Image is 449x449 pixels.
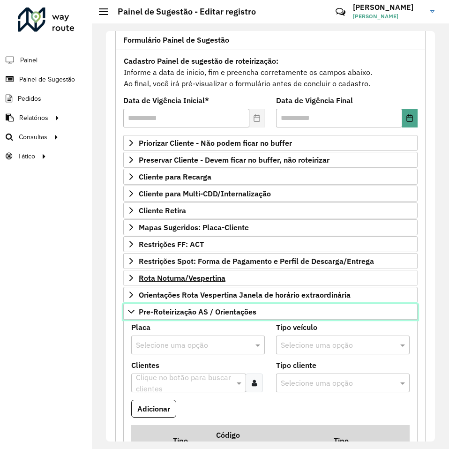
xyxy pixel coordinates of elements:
span: Pedidos [18,94,41,104]
span: Relatórios [19,113,48,123]
h2: Painel de Sugestão - Editar registro [108,7,256,17]
label: Tipo cliente [276,359,316,371]
span: Tático [18,151,35,161]
span: Restrições FF: ACT [139,240,204,248]
h3: [PERSON_NAME] [353,3,423,12]
label: Placa [131,322,150,333]
a: Cliente para Recarga [123,169,418,185]
span: Pre-Roteirização AS / Orientações [139,308,256,315]
a: Restrições Spot: Forma de Pagamento e Perfil de Descarga/Entrega [123,253,418,269]
span: Cliente para Recarga [139,173,211,180]
a: Rota Noturna/Vespertina [123,270,418,286]
a: Contato Rápido [330,2,351,22]
a: Priorizar Cliente - Não podem ficar no buffer [123,135,418,151]
span: Rota Noturna/Vespertina [139,274,225,282]
label: Tipo veículo [276,322,317,333]
a: Preservar Cliente - Devem ficar no buffer, não roteirizar [123,152,418,168]
button: Adicionar [131,400,176,418]
span: Consultas [19,132,47,142]
a: Cliente para Multi-CDD/Internalização [123,186,418,202]
a: Orientações Rota Vespertina Janela de horário extraordinária [123,287,418,303]
strong: Cadastro Painel de sugestão de roteirização: [124,56,278,66]
div: Informe a data de inicio, fim e preencha corretamente os campos abaixo. Ao final, você irá pré-vi... [123,55,418,90]
a: Cliente Retira [123,202,418,218]
label: Data de Vigência Final [276,95,353,106]
a: Restrições FF: ACT [123,236,418,252]
span: Painel [20,55,37,65]
span: Restrições Spot: Forma de Pagamento e Perfil de Descarga/Entrega [139,257,374,265]
span: Mapas Sugeridos: Placa-Cliente [139,224,249,231]
span: [PERSON_NAME] [353,12,423,21]
a: Mapas Sugeridos: Placa-Cliente [123,219,418,235]
span: Painel de Sugestão [19,75,75,84]
span: Formulário Painel de Sugestão [123,36,229,44]
span: Cliente Retira [139,207,186,214]
button: Choose Date [402,109,418,127]
a: Pre-Roteirização AS / Orientações [123,304,418,320]
label: Data de Vigência Inicial [123,95,209,106]
label: Clientes [131,359,159,371]
span: Preservar Cliente - Devem ficar no buffer, não roteirizar [139,156,329,164]
span: Priorizar Cliente - Não podem ficar no buffer [139,139,292,147]
span: Orientações Rota Vespertina Janela de horário extraordinária [139,291,351,299]
span: Cliente para Multi-CDD/Internalização [139,190,271,197]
